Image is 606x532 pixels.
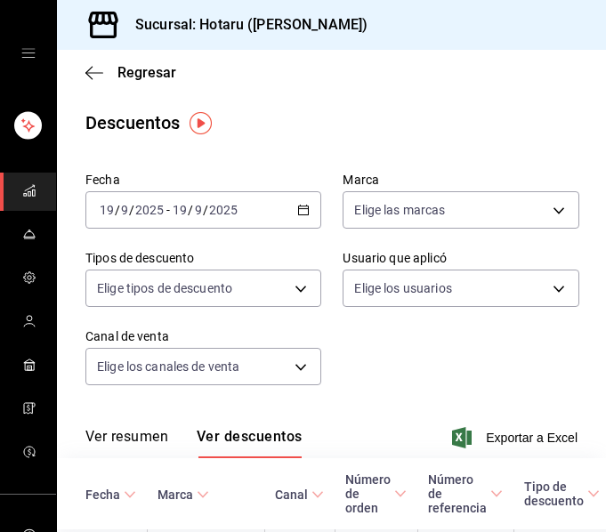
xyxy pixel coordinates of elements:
[208,203,238,217] input: ----
[343,252,578,264] label: Usuario que aplicó
[158,488,209,502] span: Marca
[354,279,451,297] span: Elige los usuarios
[97,279,232,297] span: Elige tipos de descuento
[85,428,302,458] div: navigation tabs
[21,46,36,60] button: open drawer
[97,358,239,375] span: Elige los canales de venta
[85,428,168,458] button: Ver resumen
[85,109,180,136] div: Descuentos
[354,201,445,219] span: Elige las marcas
[194,203,203,217] input: --
[120,203,129,217] input: --
[85,252,321,264] label: Tipos de descuento
[456,427,578,448] button: Exportar a Excel
[188,203,193,217] span: /
[129,203,134,217] span: /
[345,472,407,515] span: Número de orden
[172,203,188,217] input: --
[343,173,578,186] label: Marca
[99,203,115,217] input: --
[275,488,324,502] span: Canal
[121,14,368,36] h3: Sucursal: Hotaru ([PERSON_NAME])
[85,64,176,81] button: Regresar
[524,480,600,508] span: Tipo de descuento
[85,330,321,343] label: Canal de venta
[115,203,120,217] span: /
[190,112,212,134] img: Tooltip marker
[85,488,136,502] span: Fecha
[166,203,170,217] span: -
[428,472,503,515] span: Número de referencia
[197,428,302,458] button: Ver descuentos
[85,173,321,186] label: Fecha
[134,203,165,217] input: ----
[203,203,208,217] span: /
[117,64,176,81] span: Regresar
